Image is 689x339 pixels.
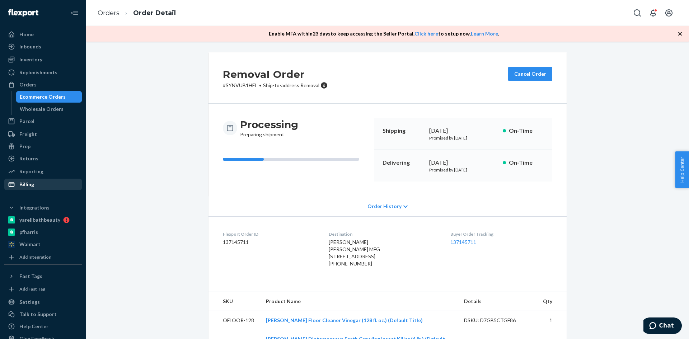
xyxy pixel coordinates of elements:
div: pfharris [19,229,38,236]
th: SKU [208,292,260,311]
button: Fast Tags [4,270,82,282]
dt: Destination [329,231,439,237]
div: Talk to Support [19,311,57,318]
div: Integrations [19,204,50,211]
span: Order History [367,203,402,210]
a: Click here [414,30,438,37]
a: pfharris [4,226,82,238]
a: Wholesale Orders [16,103,82,115]
div: Billing [19,181,34,188]
h3: Processing [240,118,298,131]
div: Walmart [19,241,41,248]
div: Returns [19,155,38,162]
a: Returns [4,153,82,164]
div: Inbounds [19,43,41,50]
div: [DATE] [429,159,497,167]
div: Ecommerce Orders [20,93,66,100]
a: Orders [4,79,82,90]
p: On-Time [509,127,544,135]
div: Orders [19,81,37,88]
div: Add Fast Tag [19,286,45,292]
a: Help Center [4,321,82,332]
th: Product Name [260,292,459,311]
div: Add Integration [19,254,51,260]
p: Enable MFA within 23 days to keep accessing the Seller Portal. to setup now. . [269,30,499,37]
div: Prep [19,143,31,150]
p: Promised by [DATE] [429,167,497,173]
div: Fast Tags [19,273,42,280]
span: [PERSON_NAME] [PERSON_NAME] MFG [STREET_ADDRESS] [329,239,380,259]
div: Parcel [19,118,34,125]
a: [PERSON_NAME] Floor Cleaner Vinegar (128 fl. oz.) (Default Title) [266,317,423,323]
div: yarelibathbeauty [19,216,60,223]
button: Help Center [675,151,689,188]
div: Reporting [19,168,43,175]
ol: breadcrumbs [92,3,182,24]
div: [DATE] [429,127,497,135]
dt: Buyer Order Tracking [450,231,552,237]
div: Wholesale Orders [20,105,64,113]
button: Integrations [4,202,82,213]
a: Prep [4,141,82,152]
td: 1 [537,311,567,330]
dd: 137145711 [223,239,317,246]
a: Walmart [4,239,82,250]
a: Add Integration [4,253,82,262]
h2: Removal Order [223,67,328,82]
a: Ecommerce Orders [16,91,82,103]
div: [PHONE_NUMBER] [329,260,439,267]
a: Freight [4,128,82,140]
button: Talk to Support [4,309,82,320]
button: Open notifications [646,6,660,20]
div: Freight [19,131,37,138]
a: Reporting [4,166,82,177]
a: Replenishments [4,67,82,78]
button: Close Navigation [67,6,82,20]
p: On-Time [509,159,544,167]
div: Settings [19,298,40,306]
div: Help Center [19,323,48,330]
div: Preparing shipment [240,118,298,138]
a: yarelibathbeauty [4,214,82,226]
dt: Flexport Order ID [223,231,317,237]
button: Open account menu [662,6,676,20]
a: Home [4,29,82,40]
a: Add Fast Tag [4,285,82,293]
p: Delivering [383,159,423,167]
div: Inventory [19,56,42,63]
th: Qty [537,292,567,311]
img: Flexport logo [8,9,38,17]
button: Open Search Box [630,6,645,20]
a: Settings [4,296,82,308]
div: Home [19,31,34,38]
a: Learn More [471,30,498,37]
span: Ship-to-address Removal [263,82,319,88]
a: Billing [4,179,82,190]
span: • [259,82,262,88]
a: Order Detail [133,9,176,17]
td: OFLOOR-128 [208,311,260,330]
a: Parcel [4,116,82,127]
iframe: Opens a widget where you can chat to one of our agents [643,317,682,335]
a: 137145711 [450,239,476,245]
a: Orders [98,9,119,17]
button: Cancel Order [508,67,552,81]
p: # SYNVUB1HEL [223,82,328,89]
p: Promised by [DATE] [429,135,497,141]
th: Details [458,292,537,311]
p: Shipping [383,127,423,135]
a: Inbounds [4,41,82,52]
div: Replenishments [19,69,57,76]
div: DSKU: D7GB5CTGF86 [464,317,531,324]
a: Inventory [4,54,82,65]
